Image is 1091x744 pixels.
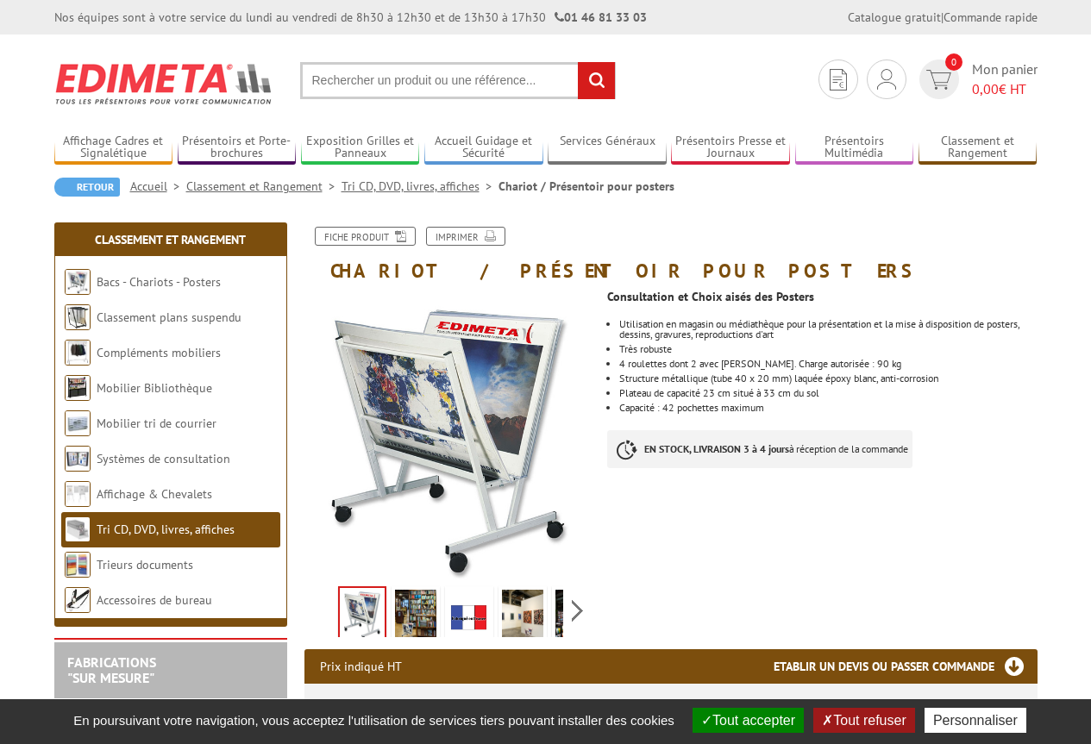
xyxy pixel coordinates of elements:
img: devis rapide [926,70,951,90]
strong: EN STOCK, LIVRAISON 3 à 4 jours [644,442,789,455]
img: Bacs - Chariots - Posters [65,269,91,295]
h3: Etablir un devis ou passer commande [774,649,1038,684]
a: Compléments mobiliers [97,345,221,360]
a: Trieurs documents [97,557,193,572]
img: presentoir_posters_ppr68n_3.jpg [502,590,543,643]
a: Présentoirs Presse et Journaux [671,134,790,162]
strong: Consultation et Choix aisés des Posters [607,289,814,304]
span: 0 [945,53,962,71]
button: Tout accepter [693,708,804,733]
a: Présentoirs Multimédia [795,134,914,162]
img: Edimeta [54,52,274,116]
img: devis rapide [830,69,847,91]
a: Exposition Grilles et Panneaux [301,134,420,162]
p: Prix indiqué HT [320,649,402,684]
span: Mon panier [972,59,1038,99]
img: Mobilier tri de courrier [65,410,91,436]
input: Rechercher un produit ou une référence... [300,62,616,99]
span: € HT [972,79,1038,99]
a: FABRICATIONS"Sur Mesure" [67,653,156,686]
a: Retour [54,178,120,197]
a: Services Généraux [548,134,667,162]
span: Next [569,597,586,625]
a: Présentoirs et Porte-brochures [178,134,297,162]
div: Nos équipes sont à votre service du lundi au vendredi de 8h30 à 12h30 et de 13h30 à 17h30 [54,9,647,26]
img: Tri CD, DVD, livres, affiches [65,516,91,542]
div: | [848,9,1038,26]
a: Tri CD, DVD, livres, affiches [342,178,498,194]
button: Personnaliser (fenêtre modale) [925,708,1026,733]
li: 4 roulettes dont 2 avec [PERSON_NAME]. Charge autorisée : 90 kg [619,359,1037,369]
a: Catalogue gratuit [848,9,941,25]
li: Plateau de capacité 23 cm situé à 33 cm du sol [619,388,1037,398]
li: Structure métallique (tube 40 x 20 mm) laquée époxy blanc, anti-corrosion [619,373,1037,384]
img: presentoir_posters_ppr68n.jpg [395,590,436,643]
li: Très robuste [619,344,1037,354]
a: devis rapide 0 Mon panier 0,00€ HT [915,59,1038,99]
a: Affichage Cadres et Signalétique [54,134,173,162]
a: Bacs - Chariots - Posters [97,274,221,290]
a: Classement plans suspendu [97,309,241,325]
a: Classement et Rangement [919,134,1038,162]
a: Classement et Rangement [95,232,246,247]
a: Classement et Rangement [186,178,342,194]
img: Accessoires de bureau [65,587,91,613]
a: Commande rapide [944,9,1038,25]
button: Tout refuser [813,708,914,733]
a: Imprimer [426,227,505,246]
img: Mobilier Bibliothèque [65,375,91,401]
input: rechercher [578,62,615,99]
img: Classement plans suspendu [65,304,91,330]
img: Compléments mobiliers [65,340,91,366]
a: Tri CD, DVD, livres, affiches [97,522,235,537]
a: Systèmes de consultation [97,451,230,466]
a: Accueil [130,178,186,194]
a: Affichage & Chevalets [97,486,212,502]
span: 0,00 [972,80,999,97]
strong: 01 46 81 33 03 [555,9,647,25]
img: Affichage & Chevalets [65,481,91,507]
li: Capacité : 42 pochettes maximum [619,403,1037,413]
a: Fiche produit [315,227,416,246]
img: tri_cd_livres_affiches_ppr68n_1.jpg [340,588,385,641]
img: Systèmes de consultation [65,446,91,472]
img: presentoir_posters_ppr68n_4bis.jpg [555,590,597,643]
a: Accueil Guidage et Sécurité [424,134,543,162]
img: tri_cd_livres_affiches_ppr68n_1.jpg [304,290,595,580]
img: edimeta_produit_fabrique_en_france.jpg [448,590,490,643]
a: Accessoires de bureau [97,592,212,608]
a: Mobilier Bibliothèque [97,380,212,396]
img: devis rapide [877,69,896,90]
img: Trieurs documents [65,552,91,578]
a: Mobilier tri de courrier [97,416,216,431]
li: Utilisation en magasin ou médiathèque pour la présentation et la mise à disposition de posters, d... [619,319,1037,340]
span: En poursuivant votre navigation, vous acceptez l'utilisation de services tiers pouvant installer ... [65,713,683,728]
li: Chariot / Présentoir pour posters [498,178,674,195]
p: à réception de la commande [607,430,912,468]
